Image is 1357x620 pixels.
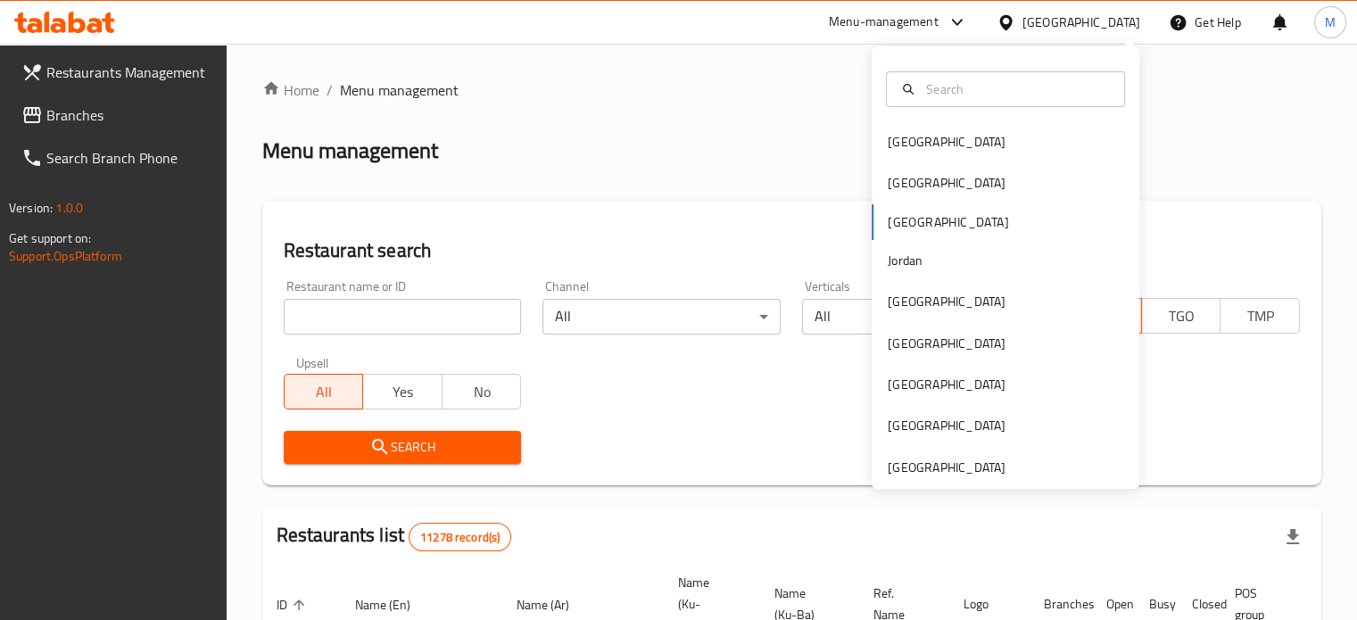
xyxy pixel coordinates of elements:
[262,136,438,165] h2: Menu management
[1325,12,1336,32] span: M
[46,147,212,169] span: Search Branch Phone
[284,431,522,464] button: Search
[327,79,333,101] li: /
[277,522,512,551] h2: Restaurants list
[542,299,781,335] div: All
[296,356,329,368] label: Upsell
[46,104,212,126] span: Branches
[298,436,508,459] span: Search
[1220,298,1300,334] button: TMP
[450,379,515,405] span: No
[1141,298,1221,334] button: TGO
[829,12,939,33] div: Menu-management
[340,79,459,101] span: Menu management
[362,374,443,409] button: Yes
[888,132,1005,152] div: [GEOGRAPHIC_DATA]
[919,79,1113,99] input: Search
[1271,516,1314,558] div: Export file
[46,62,212,83] span: Restaurants Management
[7,51,227,94] a: Restaurants Management
[409,523,511,551] div: Total records count
[7,136,227,179] a: Search Branch Phone
[262,79,1321,101] nav: breadcrumb
[888,416,1005,435] div: [GEOGRAPHIC_DATA]
[262,79,319,101] a: Home
[9,227,91,250] span: Get support on:
[55,196,83,219] span: 1.0.0
[888,375,1005,394] div: [GEOGRAPHIC_DATA]
[1228,303,1293,329] span: TMP
[888,292,1005,311] div: [GEOGRAPHIC_DATA]
[292,379,357,405] span: All
[888,334,1005,353] div: [GEOGRAPHIC_DATA]
[277,594,310,616] span: ID
[517,594,592,616] span: Name (Ar)
[284,299,522,335] input: Search for restaurant name or ID..
[888,173,1005,193] div: [GEOGRAPHIC_DATA]
[370,379,435,405] span: Yes
[888,251,923,270] div: Jordan
[410,529,510,546] span: 11278 record(s)
[442,374,522,409] button: No
[355,594,434,616] span: Name (En)
[284,374,364,409] button: All
[802,299,1040,335] div: All
[1022,12,1140,32] div: [GEOGRAPHIC_DATA]
[9,244,122,268] a: Support.OpsPlatform
[1149,303,1214,329] span: TGO
[284,237,1300,264] h2: Restaurant search
[7,94,227,136] a: Branches
[9,196,53,219] span: Version:
[888,458,1005,477] div: [GEOGRAPHIC_DATA]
